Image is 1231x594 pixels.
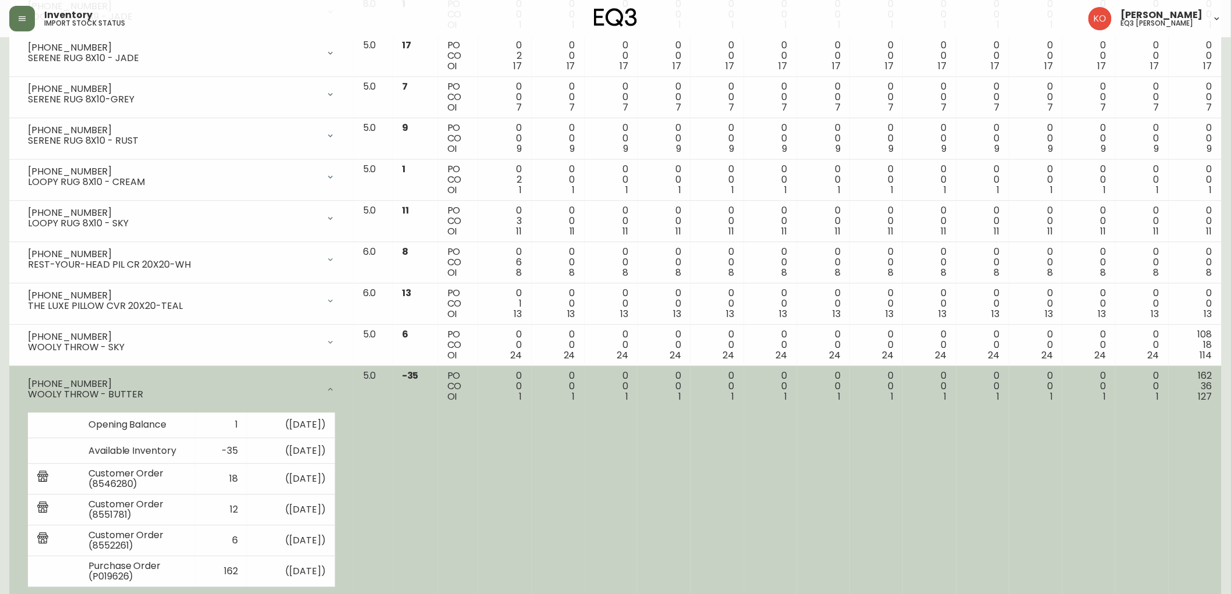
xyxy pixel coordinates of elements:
[1125,329,1159,361] div: 0 0
[835,225,841,238] span: 11
[625,183,628,197] span: 1
[567,307,575,321] span: 13
[732,183,735,197] span: 1
[570,266,575,279] span: 8
[447,183,457,197] span: OI
[700,288,734,319] div: 0 0
[966,205,1000,237] div: 0 0
[447,371,469,402] div: PO CO
[594,371,628,402] div: 0 0
[1154,101,1159,114] span: 7
[541,329,575,361] div: 0 0
[1100,266,1106,279] span: 8
[447,288,469,319] div: PO CO
[354,35,393,77] td: 5.0
[700,371,734,402] div: 0 0
[966,288,1000,319] div: 0 0
[939,307,947,321] span: 13
[1101,225,1107,238] span: 11
[1207,266,1212,279] span: 8
[888,101,894,114] span: 7
[570,225,575,238] span: 11
[447,348,457,362] span: OI
[991,59,1000,73] span: 17
[753,329,788,361] div: 0 0
[19,164,344,190] div: [PHONE_NUMBER]LOOPY RUG 8X10 - CREAM
[1101,142,1106,155] span: 9
[885,59,894,73] span: 17
[647,329,681,361] div: 0 0
[19,81,344,107] div: [PHONE_NUMBER]SERENE RUG 8X10-GREY
[782,225,788,238] span: 11
[1072,123,1106,154] div: 0 0
[829,348,841,362] span: 24
[726,59,735,73] span: 17
[28,218,319,229] div: LOOPY RUG 8X10 - SKY
[354,325,393,366] td: 5.0
[1019,40,1053,72] div: 0 0
[402,328,408,341] span: 6
[1072,247,1106,278] div: 0 0
[354,201,393,242] td: 5.0
[647,123,681,154] div: 0 0
[806,329,841,361] div: 0 0
[782,142,788,155] span: 9
[912,205,947,237] div: 0 0
[28,94,319,105] div: SERENE RUG 8X10-GREY
[782,266,788,279] span: 8
[859,81,894,113] div: 0 0
[1019,288,1053,319] div: 0 0
[1157,183,1159,197] span: 1
[19,247,344,272] div: [PHONE_NUMBER]REST-YOUR-HEAD PIL CR 20X20-WH
[888,225,894,238] span: 11
[541,81,575,113] div: 0 0
[19,371,344,408] div: [PHONE_NUMBER]WOOLY THROW - BUTTER
[488,40,522,72] div: 0 2
[782,101,788,114] span: 7
[859,288,894,319] div: 0 0
[992,307,1000,321] span: 13
[488,205,522,237] div: 0 3
[835,142,841,155] span: 9
[447,101,457,114] span: OI
[1151,59,1159,73] span: 17
[785,183,788,197] span: 1
[859,205,894,237] div: 0 0
[1200,348,1212,362] span: 114
[517,101,522,114] span: 7
[753,205,788,237] div: 0 0
[594,8,637,27] img: logo
[1178,329,1212,361] div: 108 18
[514,59,522,73] span: 17
[1045,307,1053,321] span: 13
[1125,288,1159,319] div: 0 0
[402,80,408,93] span: 7
[1103,183,1106,197] span: 1
[1050,183,1053,197] span: 1
[753,247,788,278] div: 0 0
[676,142,681,155] span: 9
[594,123,628,154] div: 0 0
[488,247,522,278] div: 0 6
[28,290,319,301] div: [PHONE_NUMBER]
[753,123,788,154] div: 0 0
[488,329,522,361] div: 0 0
[700,329,734,361] div: 0 0
[1125,247,1159,278] div: 0 0
[1019,205,1053,237] div: 0 0
[1019,329,1053,361] div: 0 0
[354,159,393,201] td: 5.0
[730,142,735,155] span: 9
[678,183,681,197] span: 1
[675,225,681,238] span: 11
[488,123,522,154] div: 0 0
[1041,348,1053,362] span: 24
[1088,7,1112,30] img: 9beb5e5239b23ed26e0d832b1b8f6f2a
[1125,81,1159,113] div: 0 0
[447,164,469,195] div: PO CO
[28,177,319,187] div: LOOPY RUG 8X10 - CREAM
[354,283,393,325] td: 6.0
[647,164,681,195] div: 0 0
[885,307,894,321] span: 13
[1125,205,1159,237] div: 0 0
